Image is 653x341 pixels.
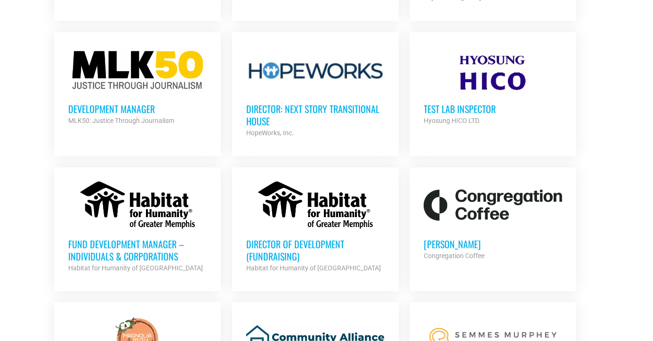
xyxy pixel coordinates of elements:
[54,167,221,288] a: Fund Development Manager – Individuals & Corporations Habitat for Humanity of [GEOGRAPHIC_DATA]
[410,167,576,276] a: [PERSON_NAME] Congregation Coffee
[424,252,484,260] strong: Congregation Coffee
[424,238,562,250] h3: [PERSON_NAME]
[54,32,221,140] a: Development Manager MLK50: Justice Through Journalism
[232,167,399,288] a: Director of Development (Fundraising) Habitat for Humanity of [GEOGRAPHIC_DATA]
[246,129,294,137] strong: HopeWorks, Inc.
[68,264,203,272] strong: Habitat for Humanity of [GEOGRAPHIC_DATA]
[410,32,576,140] a: Test Lab Inspector Hyosung HICO LTD.
[424,103,562,115] h3: Test Lab Inspector
[246,264,381,272] strong: Habitat for Humanity of [GEOGRAPHIC_DATA]
[68,117,174,124] strong: MLK50: Justice Through Journalism
[68,238,207,262] h3: Fund Development Manager – Individuals & Corporations
[246,238,385,262] h3: Director of Development (Fundraising)
[424,117,481,124] strong: Hyosung HICO LTD.
[246,103,385,127] h3: Director: Next Story Transitional House
[68,103,207,115] h3: Development Manager
[232,32,399,153] a: Director: Next Story Transitional House HopeWorks, Inc.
